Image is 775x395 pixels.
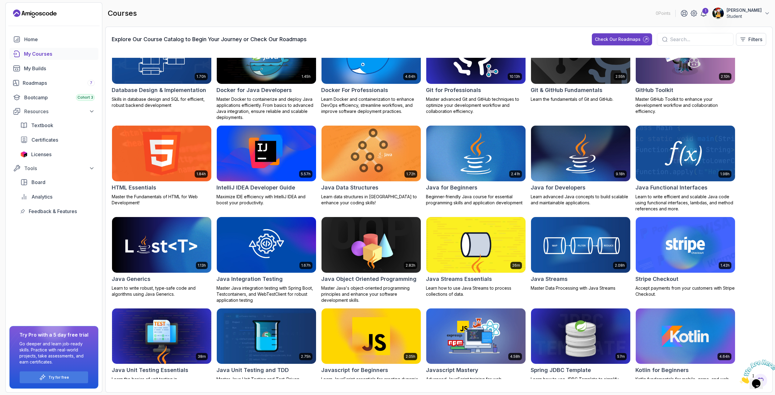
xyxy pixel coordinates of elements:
[112,285,212,297] p: Learn to write robust, type-safe code and algorithms using Java Generics.
[321,183,378,192] h2: Java Data Structures
[635,217,735,297] a: Stripe Checkout card1.42hStripe CheckoutAccept payments from your customers with Stripe Checkout.
[216,366,289,374] h2: Java Unit Testing and TDD
[29,208,77,215] span: Feedback & Features
[512,263,520,268] p: 26m
[712,7,770,19] button: user profile image[PERSON_NAME]Student
[17,191,98,203] a: analytics
[9,106,98,117] button: Resources
[702,8,708,14] div: 1
[531,376,631,388] p: Learn how to use JDBC Template to simplify database access.
[721,74,730,79] p: 2.10h
[321,285,421,303] p: Master Java's object-oriented programming principles and enhance your software development skills.
[531,275,568,283] h2: Java Streams
[531,28,631,103] a: Git & GitHub Fundamentals card2.55hGit & GitHub FundamentalsLearn the fundamentals of Git and Git...
[216,86,292,94] h2: Docker for Java Developers
[531,308,630,364] img: Spring JDBC Template card
[426,308,526,364] img: Javascript Mastery card
[635,183,707,192] h2: Java Functional Interfaces
[737,357,775,386] iframe: chat widget
[9,48,98,60] a: courses
[24,165,95,172] div: Tools
[217,308,316,364] img: Java Unit Testing and TDD card
[736,33,766,46] button: Filters
[727,13,762,19] p: Student
[712,8,724,19] img: user profile image
[112,217,211,273] img: Java Generics card
[531,308,631,389] a: Spring JDBC Template card57mSpring JDBC TemplateLearn how to use JDBC Template to simplify databa...
[17,119,98,131] a: textbook
[23,79,95,87] div: Roadmaps
[531,217,630,273] img: Java Streams card
[216,217,316,303] a: Java Integration Testing card1.67hJava Integration TestingMaster Java integration testing with Sp...
[31,179,45,186] span: Board
[216,96,316,120] p: Master Docker to containerize and deploy Java applications efficiently. From basics to advanced J...
[112,96,212,108] p: Skills in database design and SQL for efficient, robust backend development
[301,354,311,359] p: 2.75h
[24,36,95,43] div: Home
[510,354,520,359] p: 4.58h
[656,10,671,16] p: 0 Points
[198,354,206,359] p: 38m
[635,28,735,115] a: GitHub Toolkit card2.10hGitHub ToolkitMaster GitHub Toolkit to enhance your development workflow ...
[217,217,316,273] img: Java Integration Testing card
[302,74,311,79] p: 1.45h
[321,275,417,283] h2: Java Object Oriented Programming
[635,376,735,388] p: Kotlin fundamentals for mobile, game, and web development
[720,172,730,176] p: 1.98h
[426,96,526,114] p: Master advanced Git and GitHub techniques to optimize your development workflow and collaboration...
[719,354,730,359] p: 4.64h
[112,28,212,109] a: Database Design & Implementation card1.70hDatabase Design & ImplementationSkills in database desi...
[24,94,95,101] div: Bootcamp
[9,33,98,45] a: home
[20,151,28,157] img: jetbrains icon
[112,86,206,94] h2: Database Design & Implementation
[635,308,735,389] a: Kotlin for Beginners card4.64hKotlin for BeginnersKotlin fundamentals for mobile, game, and web d...
[321,96,421,114] p: Learn Docker and containerization to enhance DevOps efficiency, streamline workflows, and improve...
[426,194,526,206] p: Beginner-friendly Java course for essential programming skills and application development
[216,183,295,192] h2: IntelliJ IDEA Developer Guide
[301,172,311,176] p: 5.57h
[216,125,316,206] a: IntelliJ IDEA Developer Guide card5.57hIntelliJ IDEA Developer GuideMaximize IDE efficiency with ...
[635,285,735,297] p: Accept payments from your customers with Stripe Checkout.
[17,148,98,160] a: licenses
[24,65,95,72] div: My Builds
[635,125,735,212] a: Java Functional Interfaces card1.98hJava Functional InterfacesLearn to write efficient and scalab...
[406,354,415,359] p: 2.05h
[48,375,69,380] a: Try for free
[31,151,51,158] span: Licenses
[112,126,211,181] img: HTML Essentials card
[636,126,735,181] img: Java Functional Interfaces card
[321,86,388,94] h2: Docker For Professionals
[112,217,212,297] a: Java Generics card1.13hJava GenericsLearn to write robust, type-safe code and algorithms using Ja...
[426,28,526,115] a: Git for Professionals card10.13hGit for ProfessionalsMaster advanced Git and GitHub techniques to...
[635,194,735,212] p: Learn to write efficient and scalable Java code using functional interfaces, lambdas, and method ...
[112,275,150,283] h2: Java Generics
[301,263,311,268] p: 1.67h
[216,28,316,121] a: Docker for Java Developers card1.45hDocker for Java DevelopersMaster Docker to containerize and d...
[511,172,520,176] p: 2.41h
[531,96,631,102] p: Learn the fundamentals of Git and GitHub.
[426,285,526,297] p: Learn how to use Java Streams to process collections of data.
[592,33,652,45] button: Check Our Roadmaps
[531,125,631,206] a: Java for Developers card9.18hJava for DevelopersLearn advanced Java concepts to build scalable an...
[615,263,625,268] p: 2.08h
[322,308,421,364] img: Javascript for Beginners card
[321,28,421,115] a: Docker For Professionals card4.64hDocker For ProfessionalsLearn Docker and containerization to en...
[616,172,625,176] p: 9.18h
[321,217,421,303] a: Java Object Oriented Programming card2.82hJava Object Oriented ProgrammingMaster Java's object-or...
[636,217,735,273] img: Stripe Checkout card
[196,74,206,79] p: 1.70h
[721,263,730,268] p: 1.42h
[216,194,316,206] p: Maximize IDE efficiency with IntelliJ IDEA and boost your productivity.
[531,126,630,181] img: Java for Developers card
[321,125,421,206] a: Java Data Structures card1.72hJava Data StructuresLearn data structures in [GEOGRAPHIC_DATA] to e...
[406,172,415,176] p: 1.72h
[510,74,520,79] p: 10.13h
[617,354,625,359] p: 57m
[31,193,52,200] span: Analytics
[2,2,40,26] img: Chat attention grabber
[321,194,421,206] p: Learn data structures in [GEOGRAPHIC_DATA] to enhance your coding skills!
[9,91,98,104] a: bootcamp
[112,308,211,364] img: Java Unit Testing Essentials card
[217,126,316,181] img: IntelliJ IDEA Developer Guide card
